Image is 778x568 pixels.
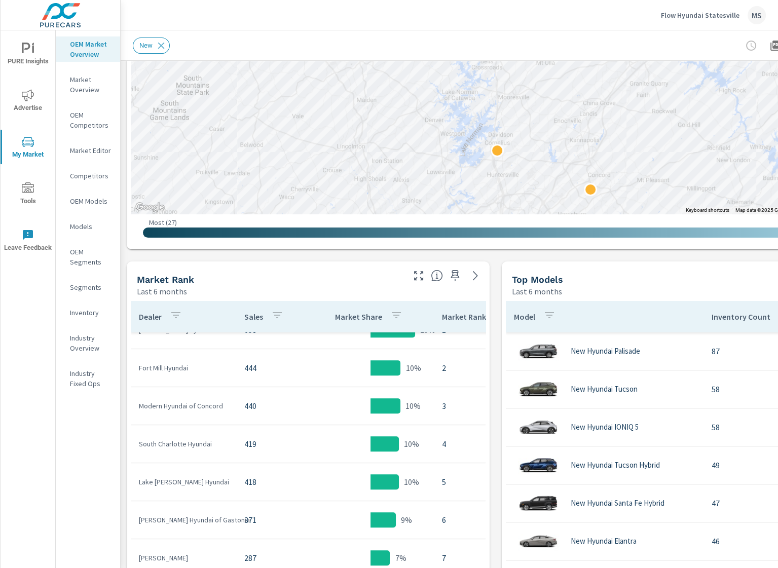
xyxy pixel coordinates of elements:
span: Save this to your personalized report [447,268,463,284]
p: OEM Competitors [70,110,112,130]
button: Make Fullscreen [411,268,427,284]
img: glamour [518,526,559,556]
p: [PERSON_NAME] [139,553,228,563]
p: OEM Segments [70,247,112,267]
p: 7% [395,552,406,564]
p: 10% [405,400,421,412]
p: Model [514,312,535,322]
p: Models [70,221,112,232]
p: Segments [70,282,112,292]
p: South Charlotte Hyundai [139,439,228,449]
p: Industry Overview [70,333,112,353]
div: Market Editor [56,143,120,158]
span: Advertise [4,89,52,114]
div: Segments [56,280,120,295]
p: Inventory Count [712,312,770,322]
p: 7 [442,552,526,564]
p: 418 [244,476,299,488]
img: glamour [518,450,559,480]
span: Tools [4,182,52,207]
p: Dealer [139,312,162,322]
span: New [133,42,159,49]
p: 419 [244,438,299,450]
p: Most ( 27 ) [149,218,177,227]
p: Industry Fixed Ops [70,368,112,389]
p: Lake [PERSON_NAME] Hyundai [139,477,228,487]
p: Flow Hyundai Statesville [661,11,739,20]
img: glamour [518,412,559,442]
img: glamour [518,336,559,366]
p: 440 [244,400,299,412]
p: Fort Mill Hyundai [139,363,228,373]
p: Competitors [70,171,112,181]
div: OEM Competitors [56,107,120,133]
h5: Market Rank [137,274,194,285]
p: [PERSON_NAME] Hyundai of Gastonia [139,515,228,525]
p: New Hyundai Elantra [571,537,637,546]
img: Google [133,201,167,214]
p: 9% [401,514,412,526]
p: New Hyundai Palisade [571,347,640,356]
div: Models [56,219,120,234]
div: OEM Models [56,194,120,209]
p: 287 [244,552,299,564]
div: nav menu [1,30,55,263]
img: glamour [518,488,559,518]
p: New Hyundai Tucson Hybrid [571,461,660,470]
img: glamour [518,374,559,404]
p: Last 6 months [512,285,562,297]
a: Open this area in Google Maps (opens a new window) [133,201,167,214]
span: Leave Feedback [4,229,52,254]
p: Inventory [70,308,112,318]
p: 4 [442,438,526,450]
p: New Hyundai Tucson [571,385,638,394]
p: 371 [244,514,299,526]
span: My Market [4,136,52,161]
h5: Top Models [512,274,563,285]
div: OEM Segments [56,244,120,270]
p: 6 [442,514,526,526]
p: Market Rank [442,312,486,322]
a: See more details in report [467,268,484,284]
div: Industry Fixed Ops [56,366,120,391]
p: Market Overview [70,74,112,95]
p: 10% [404,438,419,450]
p: 10% [404,476,419,488]
p: 10% [405,362,421,374]
p: OEM Market Overview [70,39,112,59]
span: PURE Insights [4,43,52,67]
p: Last 6 months [137,285,187,297]
button: Keyboard shortcuts [686,207,729,214]
p: Market Share [335,312,382,322]
div: Industry Overview [56,330,120,356]
p: OEM Models [70,196,112,206]
div: OEM Market Overview [56,36,120,62]
p: Market Editor [70,145,112,156]
p: Modern Hyundai of Concord [139,401,228,411]
p: 2 [442,362,526,374]
div: MS [748,6,766,24]
span: Market Rank shows you how you rank, in terms of sales, to other dealerships in your market. “Mark... [431,270,443,282]
div: New [133,37,170,54]
p: 5 [442,476,526,488]
div: Competitors [56,168,120,183]
p: 444 [244,362,299,374]
p: Sales [244,312,263,322]
p: New Hyundai IONIQ 5 [571,423,639,432]
div: Market Overview [56,72,120,97]
div: Inventory [56,305,120,320]
p: New Hyundai Santa Fe Hybrid [571,499,664,508]
p: 3 [442,400,526,412]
